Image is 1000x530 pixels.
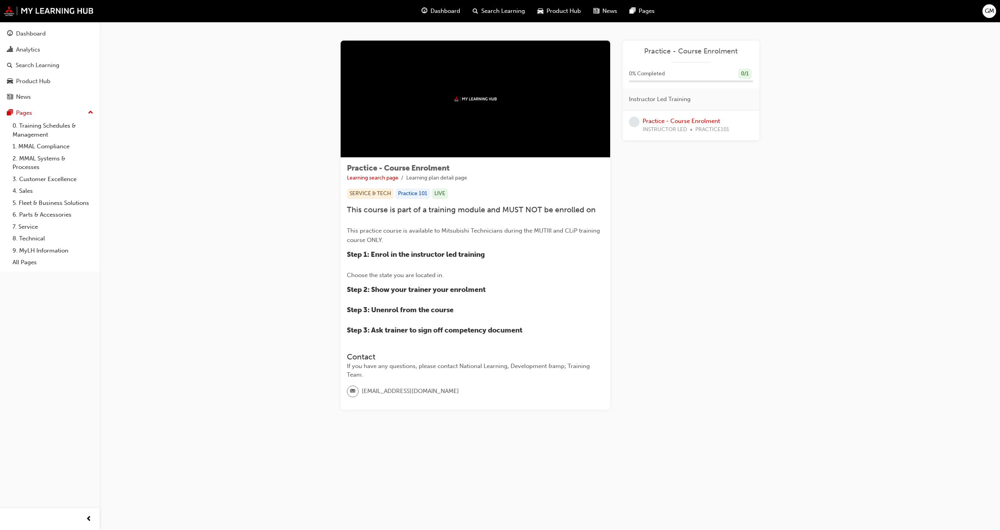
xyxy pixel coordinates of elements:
span: Search Learning [481,7,525,16]
span: chart-icon [7,46,13,53]
span: This practice course is available to Mitsubishi Technicians during the MUTIII and CLiP training c... [347,227,602,244]
a: Dashboard [3,27,96,41]
span: pages-icon [7,110,13,117]
span: Dashboard [430,7,460,16]
div: Dashboard [16,29,46,38]
a: Practice - Course Enrolment [643,117,720,124]
span: car-icon [7,78,13,85]
div: 0 / 1 [738,69,752,79]
button: DashboardAnalyticsSearch LearningProduct HubNews [3,25,96,106]
span: car-icon [537,6,543,16]
a: car-iconProduct Hub [531,3,587,19]
span: Practice - Course Enrolment [347,164,450,173]
span: search-icon [7,62,12,69]
span: learningRecordVerb_NONE-icon [629,117,639,127]
span: INSTRUCTOR LED [643,125,687,134]
span: Product Hub [546,7,581,16]
span: Step 3: Unenrol from the course [347,306,454,314]
div: SERVICE & TECH [347,189,394,199]
span: Step 1: Enrol in the instructor led training [347,250,485,259]
span: GM [985,7,994,16]
button: Pages [3,106,96,120]
span: search-icon [473,6,478,16]
a: Analytics [3,43,96,57]
div: Analytics [16,45,40,54]
button: GM [982,4,996,18]
a: 5. Fleet & Business Solutions [9,197,96,209]
a: 3. Customer Excellence [9,173,96,185]
span: news-icon [7,94,13,101]
a: Product Hub [3,74,96,89]
a: news-iconNews [587,3,623,19]
span: 0 % Completed [629,69,665,78]
a: All Pages [9,256,96,269]
div: News [16,92,31,101]
div: Pages [16,108,32,117]
span: News [602,7,617,16]
a: 8. Technical [9,233,96,245]
a: Search Learning [3,58,96,73]
div: Product Hub [16,77,50,86]
div: Practice 101 [395,189,430,199]
a: 9. MyLH Information [9,245,96,257]
span: Step 3: Ask trainer to sign off competency document [347,326,522,334]
span: Instructor Led Training [629,95,691,104]
div: If you have any questions, please contact National Learning, Development &amp; Training Team. [347,362,604,379]
a: 6. Parts & Accessories [9,209,96,221]
a: Learning search page [347,174,398,181]
span: Step 2: Show your trainer your enrolment [347,285,486,294]
span: prev-icon [86,514,92,524]
a: guage-iconDashboard [415,3,466,19]
span: Choose the state you are located in. [347,272,444,279]
a: 4. Sales [9,185,96,197]
a: News [3,90,96,104]
span: Pages [639,7,655,16]
a: 1. MMAL Compliance [9,141,96,153]
a: Practice - Course Enrolment [629,47,753,56]
span: guage-icon [7,30,13,37]
a: search-iconSearch Learning [466,3,531,19]
h3: Contact [347,352,604,361]
span: up-icon [88,108,93,118]
li: Learning plan detail page [406,174,467,183]
div: LIVE [432,189,448,199]
a: 7. Service [9,221,96,233]
span: PRACTICE101 [695,125,729,134]
span: This course is part of a training module and MUST NOT be enrolled on [347,205,596,214]
img: mmal [454,96,497,101]
span: email-icon [350,386,355,397]
span: [EMAIL_ADDRESS][DOMAIN_NAME] [362,387,459,396]
a: 0. Training Schedules & Management [9,120,96,141]
span: news-icon [593,6,599,16]
span: guage-icon [421,6,427,16]
span: pages-icon [630,6,636,16]
div: Search Learning [16,61,59,70]
a: 2. MMAL Systems & Processes [9,153,96,173]
a: pages-iconPages [623,3,661,19]
img: mmal [4,6,94,16]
